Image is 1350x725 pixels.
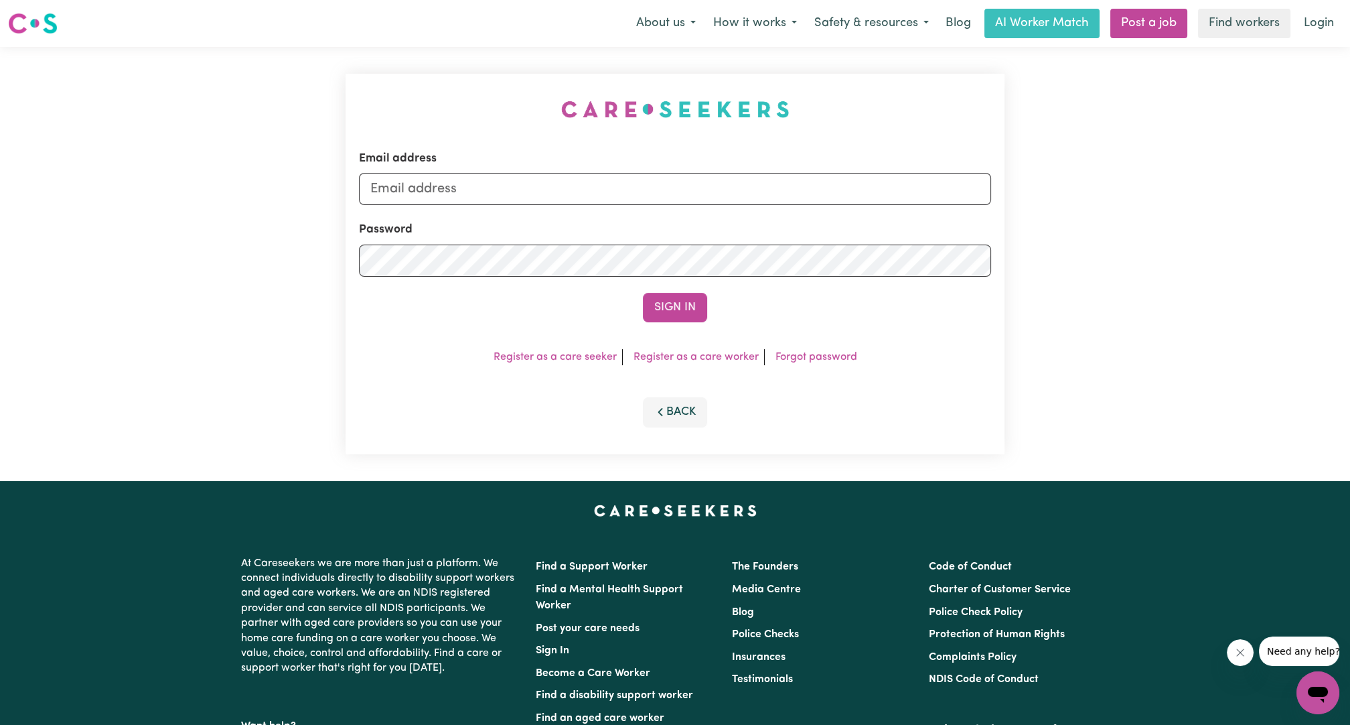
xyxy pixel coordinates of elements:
a: Careseekers logo [8,8,58,39]
a: Police Check Policy [929,607,1023,618]
a: Media Centre [732,584,801,595]
button: Sign In [643,293,707,322]
label: Password [359,221,412,239]
button: About us [627,9,704,38]
button: Back [643,397,707,427]
a: Careseekers home page [594,505,757,516]
iframe: Message from company [1259,637,1339,666]
a: Post your care needs [536,623,640,634]
a: Register as a care worker [633,352,759,362]
button: Safety & resources [806,9,937,38]
a: Insurances [732,652,785,663]
a: Login [1296,9,1342,38]
a: Police Checks [732,629,799,640]
label: Email address [359,150,437,168]
iframe: Close message [1227,639,1254,666]
a: Forgot password [775,352,857,362]
a: Find workers [1198,9,1290,38]
a: The Founders [732,562,798,572]
a: Protection of Human Rights [929,629,1065,640]
a: Find an aged care worker [536,713,664,724]
a: Find a Support Worker [536,562,648,572]
p: At Careseekers we are more than just a platform. We connect individuals directly to disability su... [241,551,520,681]
a: Become a Care Worker [536,668,650,679]
a: AI Worker Match [984,9,1100,38]
a: NDIS Code of Conduct [929,674,1039,685]
input: Email address [359,173,991,205]
a: Testimonials [732,674,793,685]
a: Code of Conduct [929,562,1012,572]
a: Sign In [536,645,569,656]
a: Complaints Policy [929,652,1017,663]
a: Post a job [1110,9,1187,38]
a: Register as a care seeker [494,352,617,362]
a: Find a Mental Health Support Worker [536,584,683,611]
a: Blog [937,9,979,38]
iframe: Button to launch messaging window [1296,671,1339,714]
button: How it works [704,9,806,38]
a: Charter of Customer Service [929,584,1071,595]
a: Find a disability support worker [536,690,693,701]
span: Need any help? [8,9,81,20]
a: Blog [732,607,754,618]
img: Careseekers logo [8,11,58,36]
